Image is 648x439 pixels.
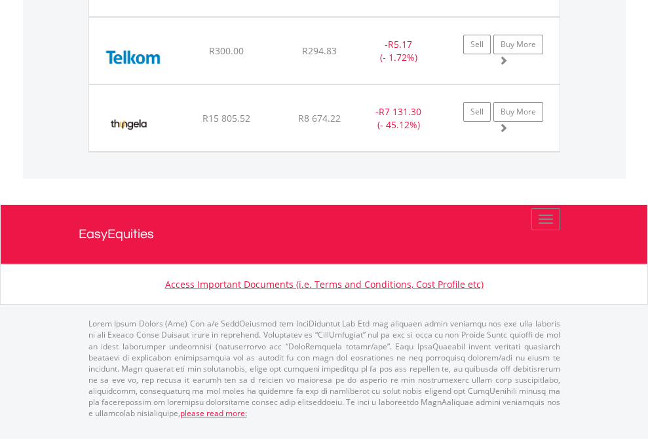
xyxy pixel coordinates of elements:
a: Buy More [493,102,543,122]
div: - (- 1.72%) [358,38,440,64]
span: R8 674.22 [298,112,341,124]
a: Access Important Documents (i.e. Terms and Conditions, Cost Profile etc) [165,278,484,290]
div: - (- 45.12%) [358,105,440,132]
img: EQU.ZA.TGA.png [96,101,162,148]
a: Buy More [493,35,543,54]
img: EQU.ZA.TKG.png [96,34,171,80]
a: EasyEquities [79,205,570,264]
a: Sell [463,102,491,122]
span: R294.83 [302,44,337,57]
span: R300.00 [209,44,244,57]
a: Sell [463,35,491,54]
span: R5.17 [388,38,412,50]
p: Lorem Ipsum Dolors (Ame) Con a/e SeddOeiusmod tem InciDiduntut Lab Etd mag aliquaen admin veniamq... [88,318,560,419]
a: please read more: [180,408,247,419]
span: R7 131.30 [379,105,421,118]
span: R15 805.52 [202,112,250,124]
